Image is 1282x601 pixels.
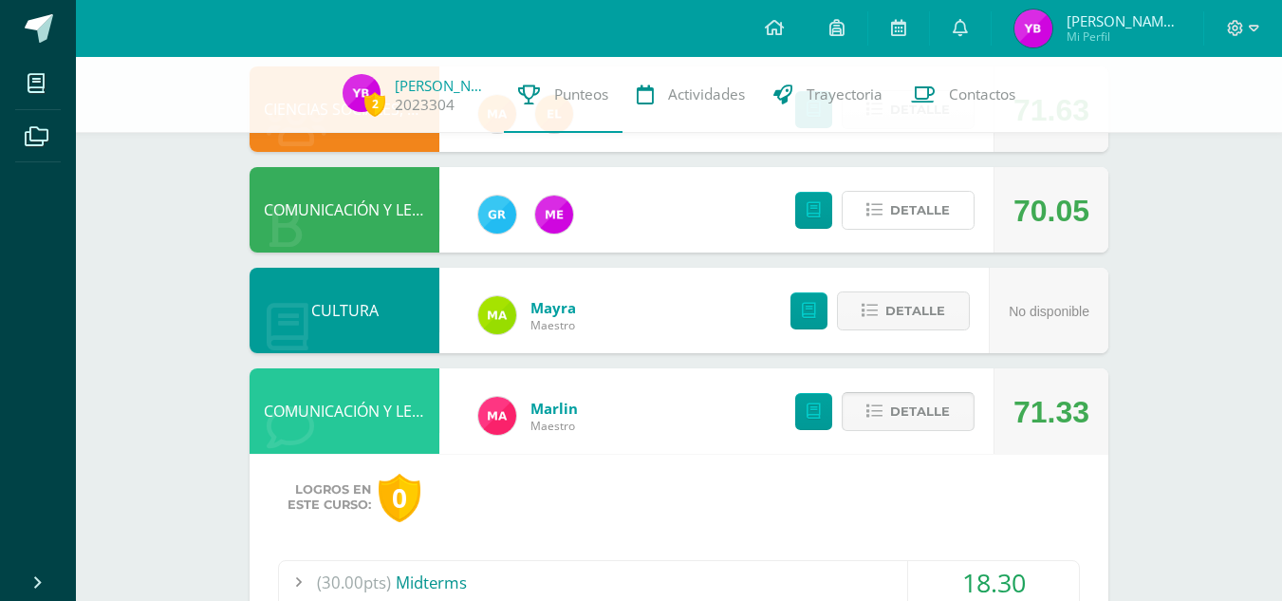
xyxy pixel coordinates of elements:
span: No disponible [1009,304,1089,319]
span: Punteos [554,85,608,104]
span: Mi Perfil [1067,28,1180,45]
span: [PERSON_NAME] [PERSON_NAME] [1067,11,1180,30]
img: 498c526042e7dcf1c615ebb741a80315.png [535,196,573,234]
div: COMUNICACIÓN Y LENGUAJE, IDIOMA ESPAÑOL [250,167,439,253]
div: 0 [379,474,420,522]
a: 2023304 [395,95,455,115]
span: Detalle [890,394,950,429]
img: 75b6448d1a55a94fef22c1dfd553517b.png [478,296,516,334]
a: Trayectoria [759,57,897,133]
a: [PERSON_NAME] [395,76,490,95]
a: Punteos [504,57,622,133]
a: Contactos [897,57,1030,133]
span: Maestro [530,418,578,434]
a: Mayra [530,298,576,317]
img: ca51be06ee6568e83a4be8f0f0221dfb.png [478,397,516,435]
span: Detalle [885,293,945,329]
a: Actividades [622,57,759,133]
div: CULTURA [250,268,439,353]
span: Trayectoria [807,85,883,104]
span: Detalle [890,193,950,228]
img: 59e72a68a568efa0ca96a229a5bce4d8.png [1014,9,1052,47]
button: Detalle [837,291,970,330]
div: 70.05 [1013,168,1089,254]
span: Logros en este curso: [288,482,371,513]
img: 47e0c6d4bfe68c431262c1f147c89d8f.png [478,196,516,234]
button: Detalle [842,392,975,431]
span: Contactos [949,85,1015,104]
div: 71.33 [1013,369,1089,455]
span: Actividades [668,85,745,104]
span: 2 [364,92,385,116]
a: Marlin [530,399,578,418]
img: 59e72a68a568efa0ca96a229a5bce4d8.png [343,74,381,112]
span: Maestro [530,317,576,333]
div: COMUNICACIÓN Y LENGUAJE, IDIOMA EXTRANJERO [250,368,439,454]
button: Detalle [842,191,975,230]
